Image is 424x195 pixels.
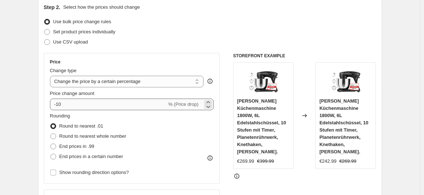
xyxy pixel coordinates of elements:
[50,99,167,110] input: -15
[63,4,140,11] p: Select how the prices should change
[331,66,360,95] img: 71RLtKMFCqL_80x.jpg
[237,158,254,165] div: €269.99
[44,4,60,11] h2: Step 2.
[59,123,103,129] span: Round to nearest .01
[59,144,95,149] span: End prices in .99
[50,59,60,65] h3: Price
[319,98,368,154] span: [PERSON_NAME] Küchenmaschine 1800W, 6L Edelstahlschüssel, 10 Stufen mit Timer, Planetenrührwerk, ...
[50,113,70,119] span: Rounding
[59,154,123,159] span: End prices in a certain number
[59,170,129,175] span: Show rounding direction options?
[319,158,336,165] div: €242.99
[257,158,274,165] strike: €399.99
[53,39,88,45] span: Use CSV upload
[53,19,111,24] span: Use bulk price change rules
[50,68,77,73] span: Change type
[59,133,126,139] span: Round to nearest whole number
[339,158,356,165] strike: €269.99
[233,53,376,59] h6: STOREFRONT EXAMPLE
[53,29,116,34] span: Set product prices individually
[168,101,198,107] span: % (Price drop)
[50,91,95,96] span: Price change amount
[237,98,286,154] span: [PERSON_NAME] Küchenmaschine 1800W, 6L Edelstahlschüssel, 10 Stufen mit Timer, Planetenrührwerk, ...
[206,78,214,85] div: help
[249,66,278,95] img: 71RLtKMFCqL_80x.jpg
